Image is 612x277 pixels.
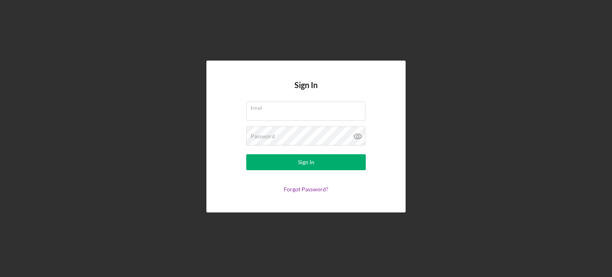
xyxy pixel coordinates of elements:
a: Forgot Password? [284,186,328,193]
label: Email [251,102,365,111]
div: Sign In [298,154,314,170]
label: Password [251,133,275,139]
h4: Sign In [294,81,318,102]
button: Sign In [246,154,366,170]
